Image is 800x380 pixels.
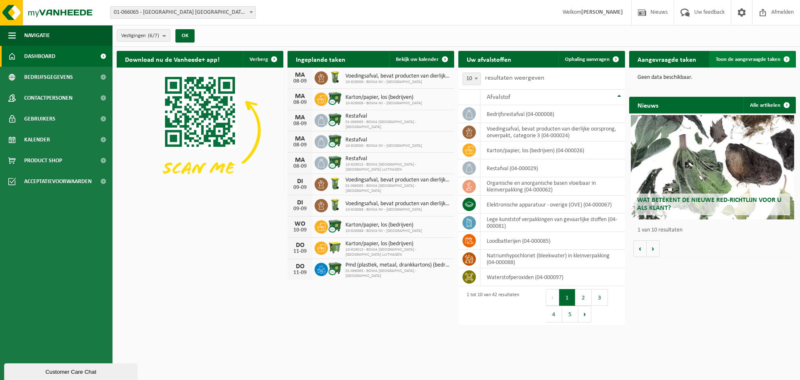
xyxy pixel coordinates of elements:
a: Alle artikelen [743,97,795,113]
div: 08-09 [292,164,308,169]
span: 01-066065 - BOMA NV - ANTWERPEN NOORDERLAAN - ANTWERPEN [110,7,255,18]
img: WB-1100-CU [328,91,342,106]
span: 01-066065 - BOMA [GEOGRAPHIC_DATA] - [GEOGRAPHIC_DATA] [345,269,450,279]
span: 01-066065 - BOMA [GEOGRAPHIC_DATA] - [GEOGRAPHIC_DATA] [345,184,450,194]
div: 10-09 [292,227,308,233]
span: 01-066065 - BOMA NV - ANTWERPEN NOORDERLAAN - ANTWERPEN [110,6,256,19]
span: Restafval [345,156,450,162]
div: DO [292,242,308,249]
div: MA [292,93,308,100]
button: Volgende [647,240,660,257]
td: loodbatterijen (04-000085) [480,232,625,250]
button: Next [578,306,591,322]
span: Voedingsafval, bevat producten van dierlijke oorsprong, onverpakt, categorie 3 [345,73,450,80]
span: Product Shop [24,150,62,171]
span: Voedingsafval, bevat producten van dierlijke oorsprong, onverpakt, categorie 3 [345,177,450,184]
span: Kalender [24,129,50,150]
h2: Aangevraagde taken [629,51,705,67]
div: WO [292,221,308,227]
p: 1 van 10 resultaten [637,227,792,233]
span: Bekijk uw kalender [396,57,439,62]
a: Bekijk uw kalender [389,51,453,68]
span: Contactpersonen [24,88,72,108]
img: WB-1100-CU [328,219,342,233]
img: WB-0140-HPE-GN-50 [328,70,342,84]
h2: Nieuws [629,97,667,113]
div: 11-09 [292,270,308,276]
a: Toon de aangevraagde taken [709,51,795,68]
span: Vestigingen [121,30,159,42]
div: MA [292,136,308,142]
img: WB-1100-CU [328,134,342,148]
div: 11-09 [292,249,308,254]
button: 4 [546,306,562,322]
span: Karton/papier, los (bedrijven) [345,222,422,229]
span: Afvalstof [487,94,510,101]
span: Verberg [250,57,268,62]
button: 2 [575,289,592,306]
span: Ophaling aanvragen [565,57,610,62]
h2: Uw afvalstoffen [458,51,520,67]
h2: Download nu de Vanheede+ app! [117,51,228,67]
strong: [PERSON_NAME] [581,9,623,15]
span: Restafval [345,113,450,120]
td: lege kunststof verpakkingen van gevaarlijke stoffen (04-000081) [480,214,625,232]
span: Pmd (plastiek, metaal, drankkartons) (bedrijven) [345,262,450,269]
div: 1 tot 10 van 42 resultaten [462,288,519,323]
span: Acceptatievoorwaarden [24,171,92,192]
td: Waterstofperoxiden (04-000097) [480,268,625,286]
button: 1 [559,289,575,306]
td: natriumhypochloriet (bleekwater) in kleinverpakking (04-000088) [480,250,625,268]
span: Navigatie [24,25,50,46]
span: Karton/papier, los (bedrijven) [345,241,450,247]
count: (6/7) [148,33,159,38]
iframe: chat widget [4,362,139,380]
span: Bedrijfsgegevens [24,67,73,88]
label: resultaten weergeven [485,75,544,81]
a: Wat betekent de nieuwe RED-richtlijn voor u als klant? [631,115,794,219]
div: 09-09 [292,185,308,191]
span: 10-929015 - BOMA [GEOGRAPHIC_DATA] - [GEOGRAPHIC_DATA] LUITHAGEN [345,162,450,172]
button: 3 [592,289,608,306]
div: DO [292,263,308,270]
td: organische en anorganische basen vloeibaar in kleinverpakking (04-000062) [480,177,625,196]
div: 08-09 [292,142,308,148]
img: WB-1100-HPE-GN-50 [328,240,342,254]
a: Ophaling aanvragen [558,51,624,68]
span: 01-066065 - BOMA [GEOGRAPHIC_DATA] - [GEOGRAPHIC_DATA] [345,120,450,130]
button: Previous [546,289,559,306]
span: Gebruikers [24,108,55,129]
div: MA [292,72,308,78]
span: 10-928988 - BOMA NV - [GEOGRAPHIC_DATA] [345,207,450,212]
span: Wat betekent de nieuwe RED-richtlijn voor u als klant? [637,197,781,211]
span: Voedingsafval, bevat producten van dierlijke oorsprong, onverpakt, categorie 3 [345,201,450,207]
td: voedingsafval, bevat producten van dierlijke oorsprong, onverpakt, categorie 3 (04-000024) [480,123,625,141]
span: 10-929006 - BOMA NV - [GEOGRAPHIC_DATA] [345,80,450,85]
span: 10-929006 - BOMA NV - [GEOGRAPHIC_DATA] [345,143,422,148]
span: 10-928988 - BOMA NV - [GEOGRAPHIC_DATA] [345,229,422,234]
img: WB-0140-HPE-GN-50 [328,198,342,212]
span: Toon de aangevraagde taken [716,57,780,62]
td: karton/papier, los (bedrijven) (04-000026) [480,141,625,159]
span: Dashboard [24,46,55,67]
button: Verberg [243,51,282,68]
td: elektronische apparatuur - overige (OVE) (04-000067) [480,196,625,214]
td: bedrijfsrestafval (04-000008) [480,105,625,123]
img: Download de VHEPlus App [117,68,283,193]
div: 08-09 [292,121,308,127]
h2: Ingeplande taken [287,51,354,67]
button: OK [175,29,195,43]
div: 08-09 [292,100,308,106]
div: DI [292,178,308,185]
div: MA [292,114,308,121]
span: Karton/papier, los (bedrijven) [345,94,422,101]
td: restafval (04-000029) [480,159,625,177]
div: 08-09 [292,78,308,84]
span: 10-929006 - BOMA NV - [GEOGRAPHIC_DATA] [345,101,422,106]
img: WB-1100-CU [328,155,342,169]
button: Vestigingen(6/7) [117,29,170,42]
span: 10 [463,73,480,85]
span: 10-929015 - BOMA [GEOGRAPHIC_DATA] - [GEOGRAPHIC_DATA] LUITHAGEN [345,247,450,257]
span: Restafval [345,137,422,143]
